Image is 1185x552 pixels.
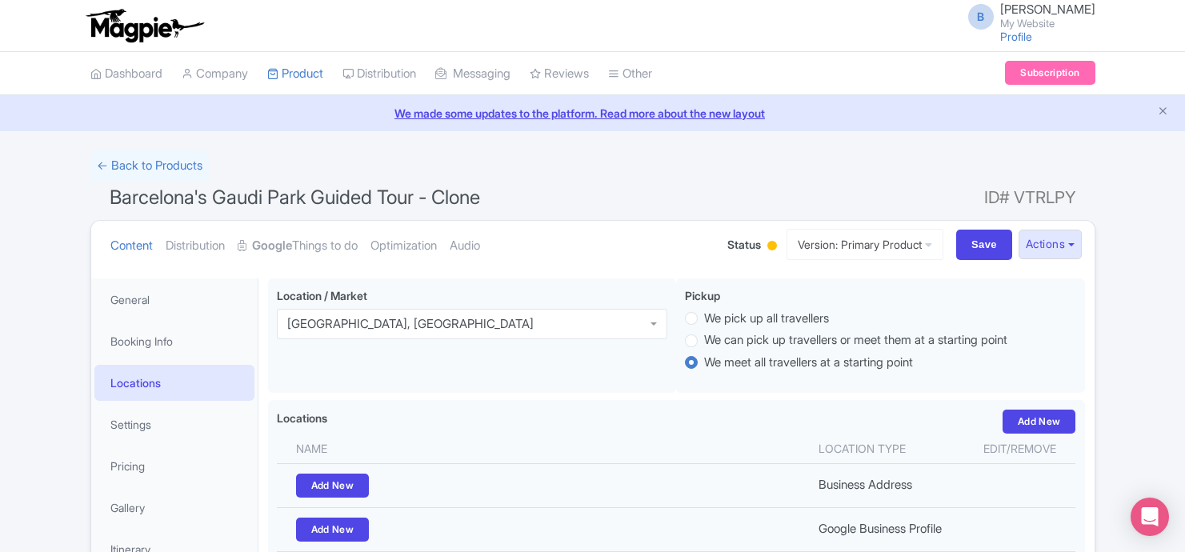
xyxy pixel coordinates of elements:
[296,474,370,498] a: Add New
[370,221,437,271] a: Optimization
[809,434,964,464] th: Location type
[1003,410,1076,434] a: Add New
[1157,103,1169,122] button: Close announcement
[787,229,943,260] a: Version: Primary Product
[809,463,964,507] td: Business Address
[267,52,323,96] a: Product
[94,490,254,526] a: Gallery
[1000,18,1095,29] small: My Website
[530,52,589,96] a: Reviews
[94,406,254,442] a: Settings
[90,150,209,182] a: ← Back to Products
[82,8,206,43] img: logo-ab69f6fb50320c5b225c76a69d11143b.png
[764,234,780,259] div: Building
[435,52,510,96] a: Messaging
[608,52,652,96] a: Other
[166,221,225,271] a: Distribution
[342,52,416,96] a: Distribution
[704,310,829,328] label: We pick up all travellers
[809,507,964,551] td: Google Business Profile
[1131,498,1169,536] div: Open Intercom Messenger
[110,186,480,209] span: Barcelona's Gaudi Park Guided Tour - Clone
[110,221,153,271] a: Content
[277,434,810,464] th: Name
[1005,61,1095,85] a: Subscription
[704,354,913,372] label: We meet all travellers at a starting point
[1000,2,1095,17] span: [PERSON_NAME]
[685,289,720,302] span: Pickup
[965,434,1076,464] th: Edit/Remove
[959,3,1095,29] a: B [PERSON_NAME] My Website
[984,182,1076,214] span: ID# VTRLPY
[182,52,248,96] a: Company
[704,331,1007,350] label: We can pick up travellers or meet them at a starting point
[277,410,327,426] label: Locations
[277,289,367,302] span: Location / Market
[727,236,761,253] span: Status
[252,237,292,255] strong: Google
[94,323,254,359] a: Booking Info
[10,105,1175,122] a: We made some updates to the platform. Read more about the new layout
[296,518,370,542] a: Add New
[94,365,254,401] a: Locations
[287,317,534,331] div: [GEOGRAPHIC_DATA], [GEOGRAPHIC_DATA]
[238,221,358,271] a: GoogleThings to do
[956,230,1012,260] input: Save
[94,448,254,484] a: Pricing
[1000,30,1032,43] a: Profile
[450,221,480,271] a: Audio
[94,282,254,318] a: General
[1019,230,1082,259] button: Actions
[968,4,994,30] span: B
[90,52,162,96] a: Dashboard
